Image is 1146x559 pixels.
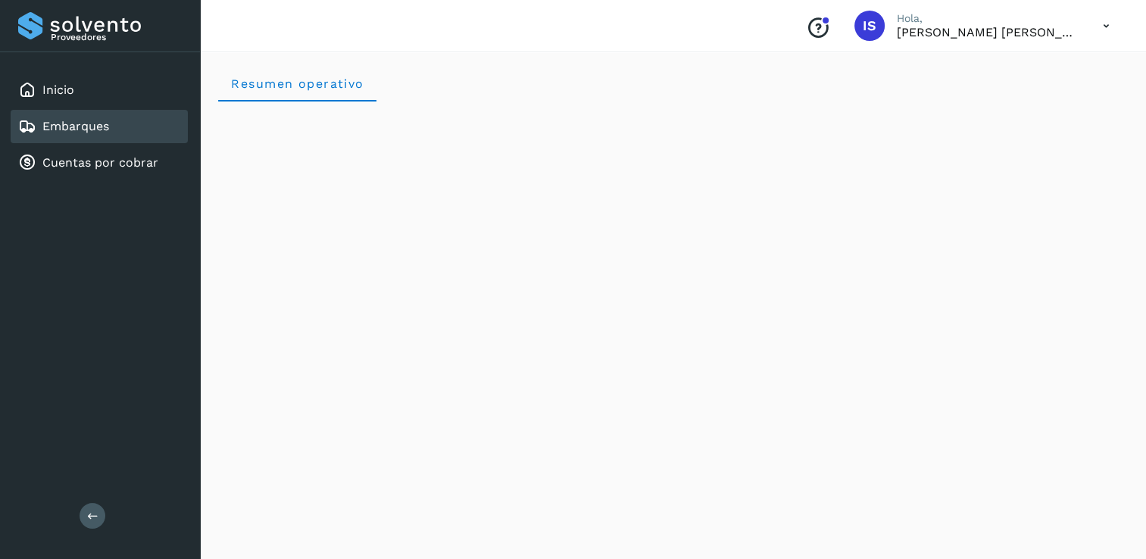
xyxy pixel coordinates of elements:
[897,25,1079,39] p: Ivonne Selene Uribe Gutierrez
[42,119,109,133] a: Embarques
[897,12,1079,25] p: Hola,
[11,73,188,107] div: Inicio
[51,32,182,42] p: Proveedores
[11,110,188,143] div: Embarques
[42,155,158,170] a: Cuentas por cobrar
[42,83,74,97] a: Inicio
[230,77,364,91] span: Resumen operativo
[11,146,188,180] div: Cuentas por cobrar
